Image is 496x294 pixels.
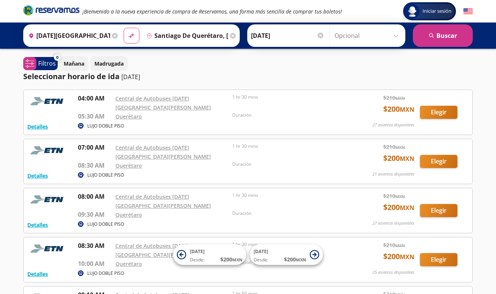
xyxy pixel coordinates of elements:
[250,244,323,265] button: [DATE]Desde:$200MXN
[254,248,268,255] span: [DATE]
[56,54,58,61] span: 0
[38,59,56,68] p: Filtros
[94,60,124,67] p: Madrugada
[400,105,414,114] small: MXN
[87,221,124,228] p: LUJO DOBLE PISO
[254,256,268,263] span: Desde:
[383,241,405,249] span: $ 210
[27,123,48,130] button: Detalles
[232,241,345,248] p: 1 hr 30 mins
[115,162,142,169] a: Querétaro
[251,26,324,45] input: Elegir Fecha
[232,112,345,118] p: Duración
[232,161,345,168] p: Duración
[87,172,124,178] p: LUJO DOBLE PISO
[87,270,124,277] p: LUJO DOBLE PISO
[143,26,228,45] input: Buscar Destino
[27,241,69,256] img: RESERVAMOS
[420,204,457,217] button: Elegir
[383,251,414,262] span: $ 200
[383,202,414,213] span: $ 200
[27,192,69,207] img: RESERVAMOS
[372,122,414,128] p: 27 asientos disponibles
[190,256,205,263] span: Desde:
[78,112,112,121] p: 05:30 AM
[23,4,79,18] a: Brand Logo
[372,171,414,177] p: 21 asientos disponibles
[64,60,84,67] p: Mañana
[420,155,457,168] button: Elegir
[400,154,414,163] small: MXN
[335,26,402,45] input: Opcional
[115,211,142,218] a: Querétaro
[115,242,211,258] a: Central de Autobuses [DATE][GEOGRAPHIC_DATA][PERSON_NAME]
[383,192,405,200] span: $ 210
[90,56,128,71] button: Madrugada
[284,255,306,263] span: $ 200
[78,94,112,103] p: 04:00 AM
[78,210,112,219] p: 09:30 AM
[420,106,457,119] button: Elegir
[220,255,242,263] span: $ 200
[78,192,112,201] p: 08:00 AM
[115,95,211,111] a: Central de Autobuses [DATE][GEOGRAPHIC_DATA][PERSON_NAME]
[27,94,69,109] img: RESERVAMOS
[87,123,124,129] p: LUJO DOBLE PISO
[60,56,88,71] button: Mañana
[121,72,140,81] p: [DATE]
[383,153,414,164] span: $ 200
[420,7,454,15] span: Iniciar sesión
[115,193,211,209] a: Central de Autobuses [DATE][GEOGRAPHIC_DATA][PERSON_NAME]
[115,260,142,267] a: Querétaro
[78,259,112,268] p: 10:00 AM
[232,94,345,100] p: 1 hr 30 mins
[173,244,246,265] button: [DATE]Desde:$200MXN
[420,253,457,266] button: Elegir
[25,26,110,45] input: Buscar Origen
[115,144,211,160] a: Central de Autobuses [DATE][GEOGRAPHIC_DATA][PERSON_NAME]
[78,143,112,152] p: 07:00 AM
[27,221,48,229] button: Detalles
[383,143,405,151] span: $ 210
[115,113,142,120] a: Querétaro
[232,257,242,262] small: MXN
[463,7,473,16] button: English
[400,253,414,261] small: MXN
[383,103,414,115] span: $ 200
[27,143,69,158] img: RESERVAMOS
[232,192,345,199] p: 1 hr 30 mins
[372,269,414,276] p: 25 asientos disponibles
[23,71,120,82] p: Seleccionar horario de ida
[23,4,79,16] i: Brand Logo
[395,193,405,199] small: MXN
[78,241,112,250] p: 08:30 AM
[27,270,48,278] button: Detalles
[372,220,414,226] p: 27 asientos disponibles
[232,143,345,150] p: 1 hr 30 mins
[78,161,112,170] p: 08:30 AM
[27,172,48,180] button: Detalles
[190,248,205,255] span: [DATE]
[400,204,414,212] small: MXN
[395,95,405,101] small: MXN
[296,257,306,262] small: MXN
[395,243,405,248] small: MXN
[232,210,345,217] p: Duración
[413,24,473,47] button: Buscar
[395,144,405,150] small: MXN
[383,94,405,102] span: $ 210
[82,8,342,15] em: ¡Bienvenido a la nueva experiencia de compra de Reservamos, una forma más sencilla de comprar tus...
[23,57,58,70] button: 0Filtros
